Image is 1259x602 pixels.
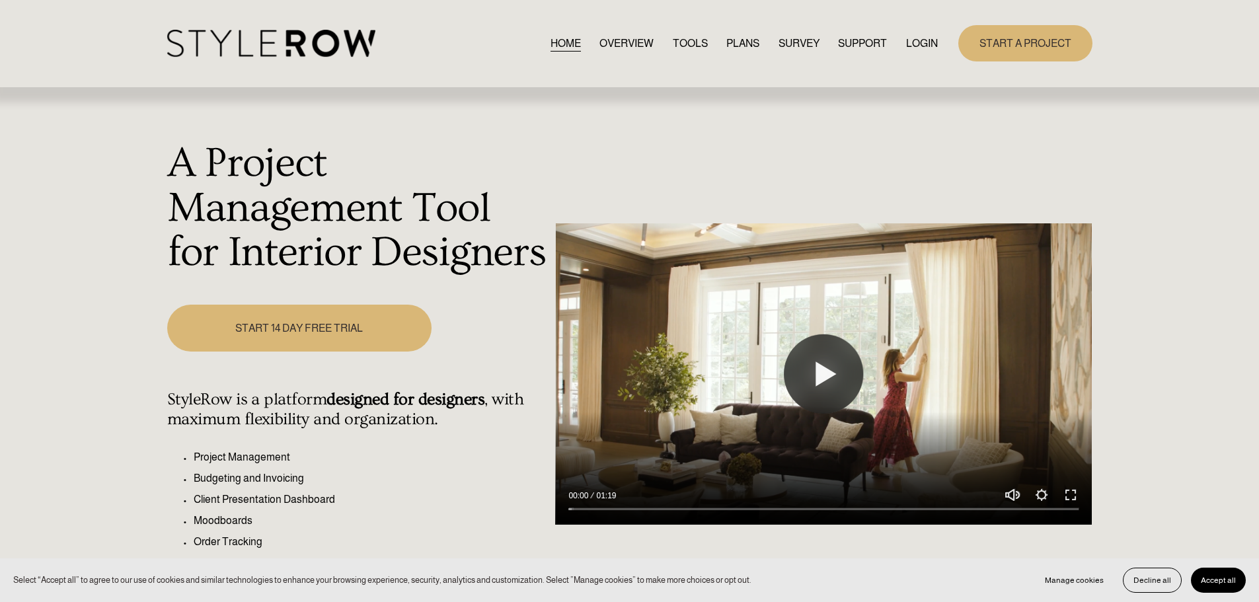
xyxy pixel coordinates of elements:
strong: designed for designers [326,390,484,409]
a: HOME [551,34,581,52]
a: START 14 DAY FREE TRIAL [167,305,432,352]
p: Client Presentation Dashboard [194,492,549,508]
a: START A PROJECT [958,25,1092,61]
p: Moodboards [194,513,549,529]
span: SUPPORT [838,36,887,52]
h4: StyleRow is a platform , with maximum flexibility and organization. [167,390,549,430]
h1: A Project Management Tool for Interior Designers [167,141,549,276]
span: Accept all [1201,576,1236,585]
p: Budgeting and Invoicing [194,470,549,486]
div: Current time [568,489,591,502]
button: Decline all [1123,568,1182,593]
input: Seek [568,505,1079,514]
a: TOOLS [673,34,708,52]
a: PLANS [726,34,759,52]
button: Play [784,334,863,414]
p: Select “Accept all” to agree to our use of cookies and similar technologies to enhance your brows... [13,574,751,586]
button: Manage cookies [1035,568,1114,593]
a: LOGIN [906,34,938,52]
p: Order Tracking [194,534,549,550]
span: Decline all [1133,576,1171,585]
div: Duration [591,489,619,502]
img: StyleRow [167,30,375,57]
a: folder dropdown [838,34,887,52]
a: OVERVIEW [599,34,654,52]
span: Manage cookies [1045,576,1104,585]
a: SURVEY [779,34,820,52]
p: Project Management [194,449,549,465]
button: Accept all [1191,568,1246,593]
